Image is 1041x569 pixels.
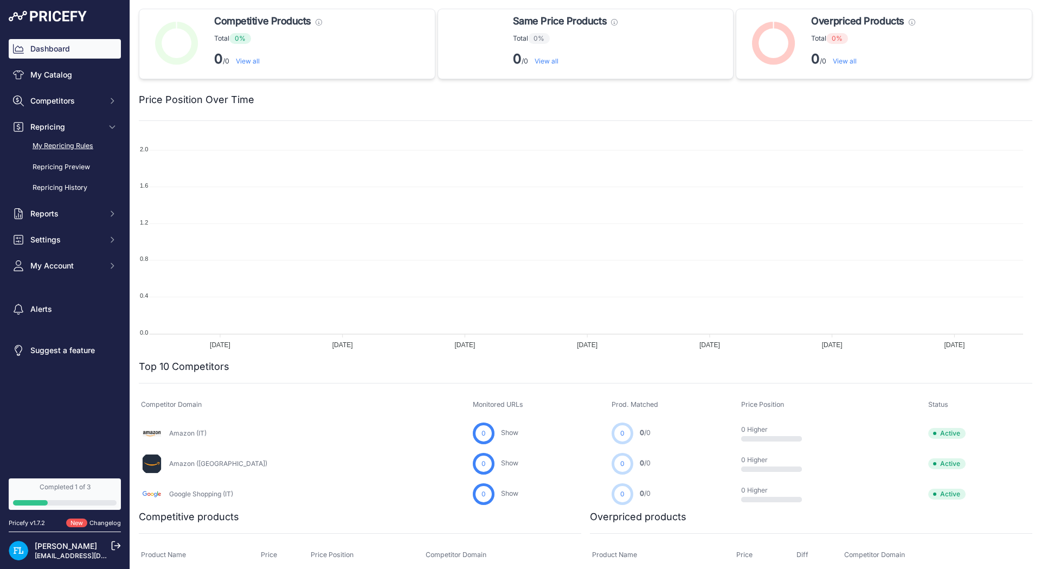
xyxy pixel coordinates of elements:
[141,551,186,559] span: Product Name
[30,234,101,245] span: Settings
[9,256,121,276] button: My Account
[30,208,101,219] span: Reports
[9,478,121,510] a: Completed 1 of 3
[811,50,915,68] p: /0
[35,541,97,551] a: [PERSON_NAME]
[513,14,607,29] span: Same Price Products
[577,341,597,349] tspan: [DATE]
[928,400,948,408] span: Status
[640,489,651,497] a: 0/0
[640,429,644,437] span: 0
[141,400,202,408] span: Competitor Domain
[9,65,121,85] a: My Catalog
[620,429,625,438] span: 0
[169,490,233,498] a: Google Shopping (IT)
[513,33,618,44] p: Total
[844,551,905,559] span: Competitor Domain
[214,51,223,67] strong: 0
[796,551,808,559] span: Diff
[833,57,857,65] a: View all
[214,14,311,29] span: Competitive Products
[9,178,121,197] a: Repricing History
[9,39,121,59] a: Dashboard
[214,50,322,68] p: /0
[236,57,260,65] a: View all
[169,429,207,437] a: Amazon (IT)
[473,400,523,408] span: Monitored URLs
[928,489,966,500] span: Active
[89,519,121,527] a: Changelog
[169,459,267,468] a: Amazon ([GEOGRAPHIC_DATA])
[139,509,239,525] h2: Competitive products
[640,429,651,437] a: 0/0
[501,489,518,497] a: Show
[481,459,486,469] span: 0
[9,158,121,177] a: Repricing Preview
[928,458,966,469] span: Active
[9,230,121,250] button: Settings
[741,425,811,434] p: 0 Higher
[210,341,230,349] tspan: [DATE]
[140,219,148,226] tspan: 1.2
[140,292,148,299] tspan: 0.4
[826,33,848,44] span: 0%
[30,122,101,132] span: Repricing
[332,341,353,349] tspan: [DATE]
[811,14,904,29] span: Overpriced Products
[811,51,820,67] strong: 0
[928,428,966,439] span: Active
[535,57,558,65] a: View all
[35,552,148,560] a: [EMAIL_ADDRESS][DOMAIN_NAME]
[822,341,843,349] tspan: [DATE]
[140,329,148,336] tspan: 0.0
[620,489,625,499] span: 0
[30,260,101,271] span: My Account
[30,95,101,106] span: Competitors
[9,11,87,22] img: Pricefy Logo
[481,489,486,499] span: 0
[426,551,486,559] span: Competitor Domain
[9,91,121,111] button: Competitors
[9,137,121,156] a: My Repricing Rules
[741,486,811,495] p: 0 Higher
[13,483,117,491] div: Completed 1 of 3
[741,400,784,408] span: Price Position
[139,92,254,107] h2: Price Position Over Time
[944,341,965,349] tspan: [DATE]
[229,33,251,44] span: 0%
[214,33,322,44] p: Total
[513,51,522,67] strong: 0
[455,341,475,349] tspan: [DATE]
[640,459,644,467] span: 0
[528,33,550,44] span: 0%
[592,551,637,559] span: Product Name
[139,359,229,374] h2: Top 10 Competitors
[261,551,277,559] span: Price
[9,519,45,528] div: Pricefy v1.7.2
[9,204,121,223] button: Reports
[811,33,915,44] p: Total
[481,429,486,438] span: 0
[736,551,753,559] span: Price
[311,551,354,559] span: Price Position
[640,459,651,467] a: 0/0
[741,456,811,464] p: 0 Higher
[513,50,618,68] p: /0
[140,182,148,189] tspan: 1.6
[590,509,686,525] h2: Overpriced products
[501,429,518,437] a: Show
[9,299,121,319] a: Alerts
[501,459,518,467] a: Show
[9,39,121,465] nav: Sidebar
[140,255,148,262] tspan: 0.8
[640,489,644,497] span: 0
[140,146,148,152] tspan: 2.0
[9,117,121,137] button: Repricing
[620,459,625,469] span: 0
[9,341,121,360] a: Suggest a feature
[699,341,720,349] tspan: [DATE]
[66,519,87,528] span: New
[612,400,658,408] span: Prod. Matched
